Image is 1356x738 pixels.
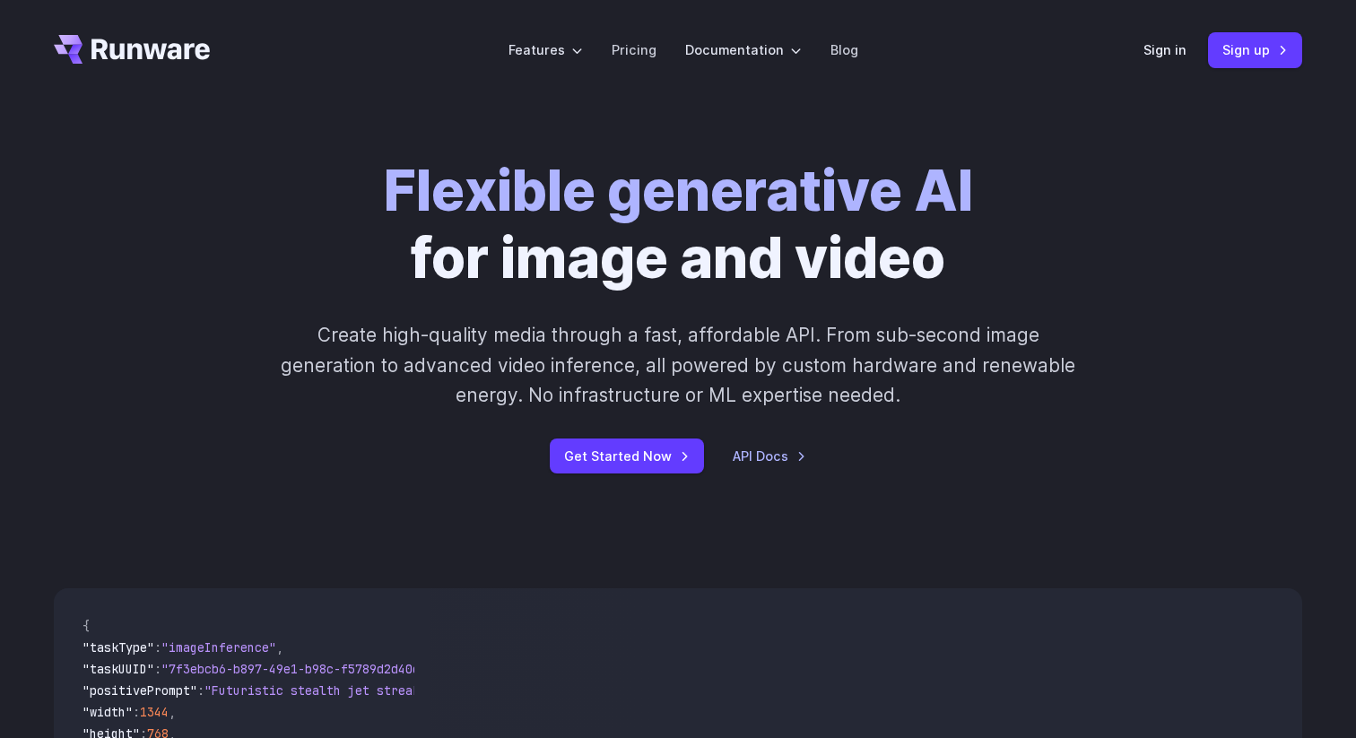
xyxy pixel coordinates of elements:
span: "width" [83,704,133,720]
span: , [276,639,283,656]
span: "Futuristic stealth jet streaking through a neon-lit cityscape with glowing purple exhaust" [204,682,857,699]
span: , [169,704,176,720]
span: "taskUUID" [83,661,154,677]
a: Sign in [1143,39,1186,60]
span: 1344 [140,704,169,720]
span: "imageInference" [161,639,276,656]
a: Get Started Now [550,438,704,473]
span: "taskType" [83,639,154,656]
label: Features [508,39,583,60]
a: API Docs [733,446,806,466]
span: "7f3ebcb6-b897-49e1-b98c-f5789d2d40d7" [161,661,434,677]
a: Sign up [1208,32,1302,67]
span: : [154,639,161,656]
span: : [197,682,204,699]
label: Documentation [685,39,802,60]
h1: for image and video [384,158,973,291]
span: { [83,618,90,634]
a: Go to / [54,35,210,64]
span: "positivePrompt" [83,682,197,699]
a: Blog [830,39,858,60]
span: : [154,661,161,677]
strong: Flexible generative AI [384,157,973,224]
p: Create high-quality media through a fast, affordable API. From sub-second image generation to adv... [279,320,1078,410]
span: : [133,704,140,720]
a: Pricing [612,39,656,60]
